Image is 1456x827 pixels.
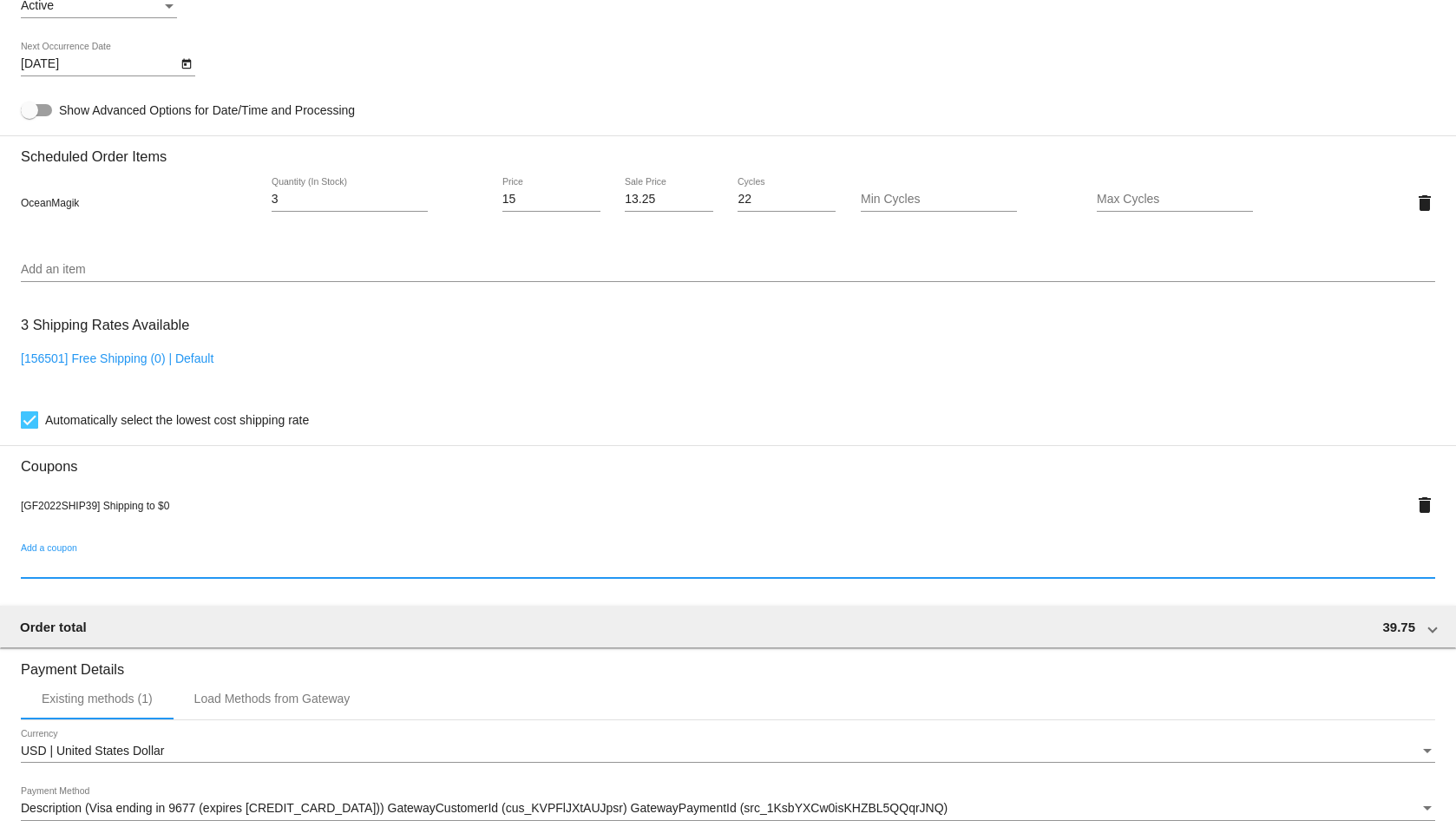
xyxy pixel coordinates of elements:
[21,57,177,71] input: Next Occurrence Date
[21,559,1435,573] input: Add a coupon
[21,197,79,209] span: OceanMagik
[21,744,164,758] span: USD | United States Dollar
[1097,193,1253,207] input: Max Cycles
[45,410,309,430] span: Automatically select the lowest cost shipping rate
[502,193,600,207] input: Price
[21,648,1435,678] h3: Payment Details
[21,306,189,344] h3: 3 Shipping Rates Available
[21,445,1435,475] h3: Coupons
[625,193,713,207] input: Sale Price
[1382,620,1415,634] span: 39.75
[1414,495,1435,515] mat-icon: delete
[21,263,1435,277] input: Add an item
[861,193,1017,207] input: Min Cycles
[738,193,836,207] input: Cycles
[177,54,195,72] button: Open calendar
[21,135,1435,165] h3: Scheduled Order Items
[272,193,428,207] input: Quantity (In Stock)
[194,692,351,706] div: Load Methods from Gateway
[59,102,355,119] span: Show Advanced Options for Date/Time and Processing
[21,801,948,815] span: Description (Visa ending in 9677 (expires [CREDIT_CARD_DATA])) GatewayCustomerId (cus_KVPFlJXtAUJ...
[20,620,87,634] span: Order total
[21,802,1435,816] mat-select: Payment Method
[42,692,153,706] div: Existing methods (1)
[21,500,169,512] span: [GF2022SHIP39] Shipping to $0
[21,351,213,365] a: [156501] Free Shipping (0) | Default
[1414,193,1435,213] mat-icon: delete
[21,745,1435,758] mat-select: Currency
